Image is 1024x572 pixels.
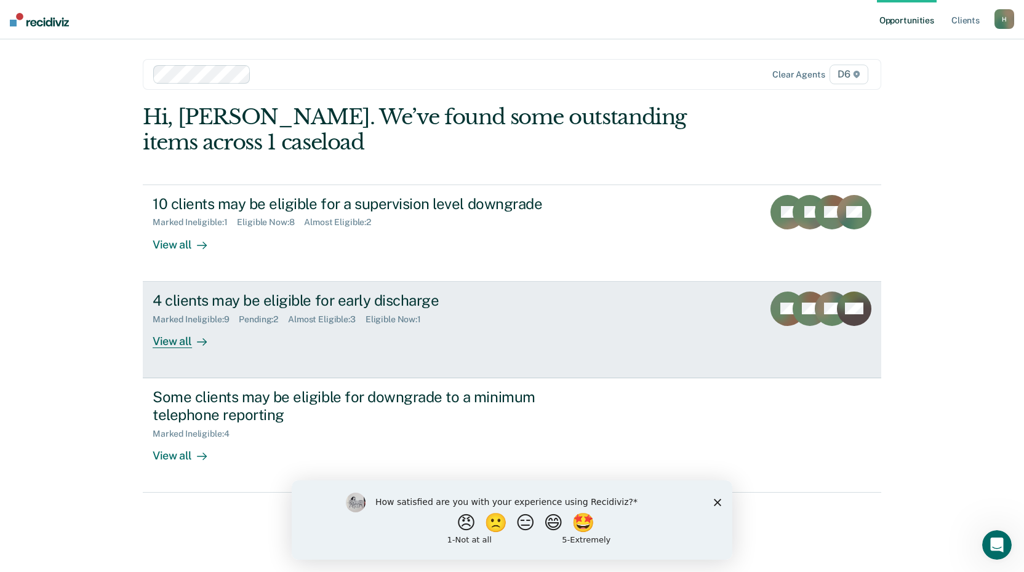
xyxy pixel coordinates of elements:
img: Recidiviz [10,13,69,26]
button: H [994,9,1014,29]
div: Marked Ineligible : 4 [153,429,239,439]
a: 4 clients may be eligible for early dischargeMarked Ineligible:9Pending:2Almost Eligible:3Eligibl... [143,282,881,378]
div: Marked Ineligible : 9 [153,314,239,325]
div: Marked Ineligible : 1 [153,217,237,228]
iframe: Intercom live chat [982,530,1012,560]
a: Some clients may be eligible for downgrade to a minimum telephone reportingMarked Ineligible:4Vie... [143,378,881,493]
div: Pending : 2 [239,314,288,325]
div: Some clients may be eligible for downgrade to a minimum telephone reporting [153,388,585,424]
a: 10 clients may be eligible for a supervision level downgradeMarked Ineligible:1Eligible Now:8Almo... [143,185,881,282]
div: 10 clients may be eligible for a supervision level downgrade [153,195,585,213]
div: Almost Eligible : 3 [288,314,366,325]
div: Almost Eligible : 2 [304,217,381,228]
div: View all [153,324,222,348]
span: D6 [830,65,868,84]
div: Hi, [PERSON_NAME]. We’ve found some outstanding items across 1 caseload [143,105,734,155]
div: Eligible Now : 8 [237,217,304,228]
div: Eligible Now : 1 [366,314,431,325]
div: 4 clients may be eligible for early discharge [153,292,585,309]
iframe: Survey by Kim from Recidiviz [292,480,732,560]
div: View all [153,439,222,463]
div: View all [153,228,222,252]
div: Clear agents [772,70,825,80]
